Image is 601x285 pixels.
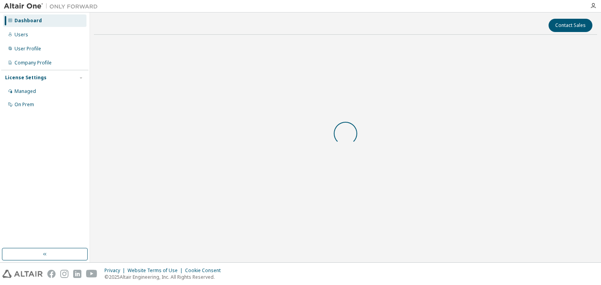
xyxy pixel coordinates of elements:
[2,270,43,278] img: altair_logo.svg
[14,60,52,66] div: Company Profile
[14,102,34,108] div: On Prem
[14,88,36,94] div: Managed
[4,2,102,10] img: Altair One
[60,270,68,278] img: instagram.svg
[14,18,42,24] div: Dashboard
[549,19,592,32] button: Contact Sales
[128,267,185,274] div: Website Terms of Use
[47,270,56,278] img: facebook.svg
[86,270,97,278] img: youtube.svg
[14,32,28,38] div: Users
[185,267,225,274] div: Cookie Consent
[5,75,47,81] div: License Settings
[73,270,81,278] img: linkedin.svg
[14,46,41,52] div: User Profile
[104,267,128,274] div: Privacy
[104,274,225,280] p: © 2025 Altair Engineering, Inc. All Rights Reserved.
